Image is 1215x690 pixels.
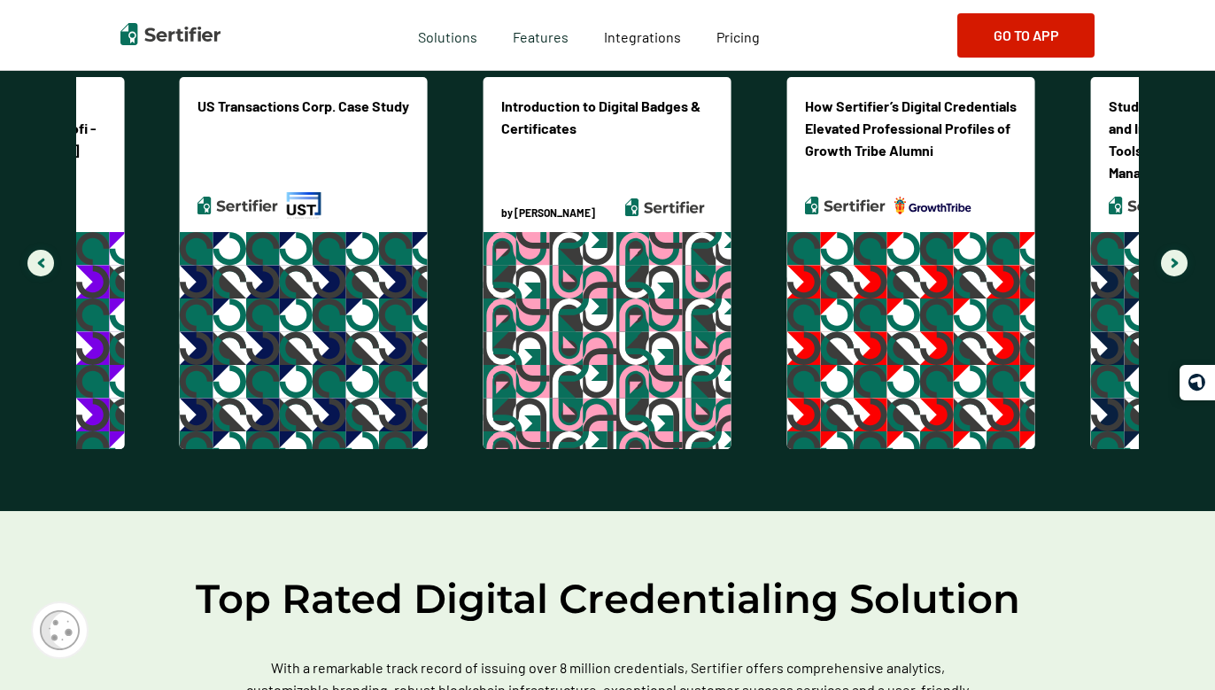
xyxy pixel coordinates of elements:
img: ust logo [287,192,321,219]
button: Go to App [957,13,1095,58]
button: Navigate to next slide [1161,250,1188,276]
img: Carousel Previous Slide [37,258,45,268]
span: Integrations [604,28,681,45]
span: Pricing [716,28,760,45]
img: Sertifier Logo [197,197,278,214]
h2: Top Rated Digital Credentialing Solution [76,573,1139,624]
p: How Sertifier’s Digital Credentials Elevated Professional Profiles of Growth Tribe Alumni [805,95,1018,161]
a: Integrations [604,24,681,46]
iframe: Chat Widget [1126,605,1215,690]
img: Sertifier | Digital Credentialing Platform [120,23,221,45]
span: Features [513,24,569,46]
img: Sertifier Logo [624,198,705,216]
p: Introduction to Digital Badges & Certificates [501,95,714,139]
p: by [PERSON_NAME] [501,206,595,219]
img: Sertifier Logo [1109,197,1189,214]
img: Sertifier Logo [805,197,886,214]
button: Navigate to previous slide [27,250,54,276]
a: Pricing [716,24,760,46]
img: growth tribe logo [894,197,971,214]
p: US Transactions Corp. Case Study [197,95,409,117]
img: Cookie Popup Icon [40,610,80,650]
section: Gallery [76,77,1139,449]
img: Carousel Next Slide [1171,258,1179,268]
span: Solutions [418,24,477,46]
